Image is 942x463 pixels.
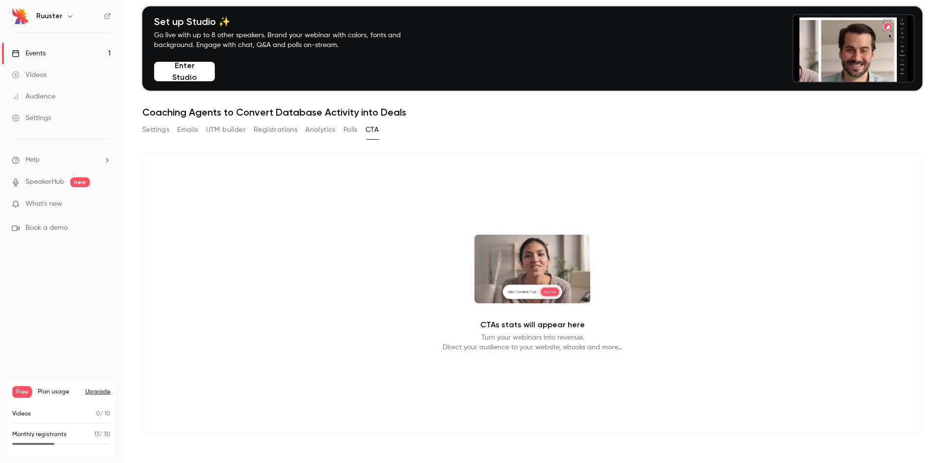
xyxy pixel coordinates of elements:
[12,49,46,58] div: Events
[85,388,110,396] button: Upgrade
[443,333,622,352] p: Turn your webinars into revenue. Direct your audience to your website, ebooks and more...
[26,177,64,187] a: SpeakerHub
[96,410,110,418] p: / 10
[343,122,358,138] button: Polls
[94,432,99,438] span: 13
[206,122,246,138] button: UTM builder
[154,62,215,81] button: Enter Studio
[12,410,31,418] p: Videos
[12,113,51,123] div: Settings
[12,155,111,165] li: help-dropdown-opener
[154,30,424,50] p: Go live with up to 8 other speakers. Brand your webinar with colors, fonts and background. Engage...
[12,70,47,80] div: Videos
[70,177,90,187] span: new
[26,199,62,209] span: What's new
[12,8,28,24] img: Ruuster
[177,122,198,138] button: Emails
[36,11,62,21] h6: Ruuster
[142,122,169,138] button: Settings
[305,122,336,138] button: Analytics
[99,200,111,209] iframe: Noticeable Trigger
[12,430,67,439] p: Monthly registrants
[26,223,68,233] span: Book a demo
[38,388,79,396] span: Plan usage
[366,122,379,138] button: CTA
[154,16,424,27] h4: Set up Studio ✨
[96,411,100,417] span: 0
[12,92,55,101] div: Audience
[142,106,922,118] h1: Coaching Agents to Convert Database Activity into Deals
[94,430,110,439] p: / 30
[254,122,297,138] button: Registrations
[26,155,40,165] span: Help
[12,386,32,398] span: Free
[480,319,585,331] p: CTAs stats will appear here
